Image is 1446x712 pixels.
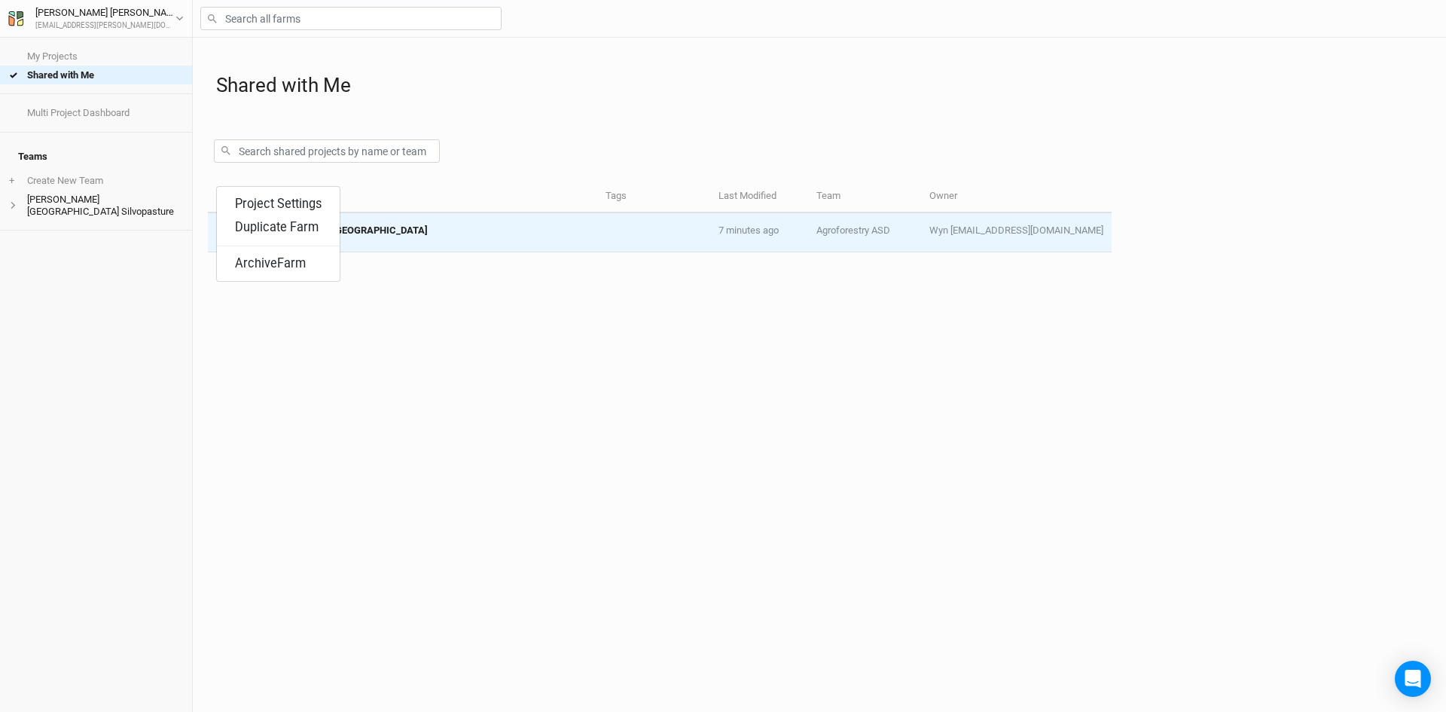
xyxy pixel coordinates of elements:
div: [EMAIL_ADDRESS][PERSON_NAME][DOMAIN_NAME] [35,20,175,32]
th: Last Modified [710,181,808,213]
th: Tags [597,181,710,213]
th: Owner [921,181,1112,213]
h4: Teams [9,142,183,172]
th: Team [808,181,921,213]
span: Warren Wilson College [258,224,428,237]
button: Project Settings [217,193,340,216]
td: Agroforestry ASD [808,213,921,252]
span: + [9,175,14,187]
button: Archive Farm [217,252,340,276]
th: Name [234,181,597,213]
input: Search all farms [200,7,502,30]
span: Aug 28, 2025 11:44 AM [718,225,779,236]
div: [PERSON_NAME] [PERSON_NAME] [35,5,175,20]
div: Open Intercom Messenger [1395,661,1431,697]
button: [PERSON_NAME] [PERSON_NAME][EMAIL_ADDRESS][PERSON_NAME][DOMAIN_NAME] [8,5,185,32]
input: Search shared projects by name or team [214,139,440,163]
h1: Shared with Me [216,74,1431,97]
span: wmiller@asdevelop.org [929,225,1103,236]
button: Duplicate Farm [217,216,340,240]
